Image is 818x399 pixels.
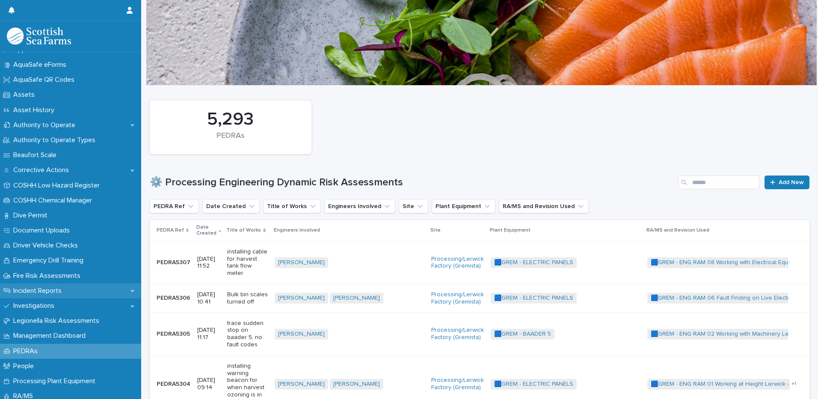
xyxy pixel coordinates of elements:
p: Management Dashboard [10,332,92,340]
p: PEDRA5305 [157,329,192,338]
p: PEDRA5307 [157,257,192,266]
tr: PEDRA5306PEDRA5306 [DATE] 10:41Bulk bin scales turned off[PERSON_NAME] [PERSON_NAME] Processing/L... [150,284,811,313]
h1: ⚙️ Processing Engineering Dynamic Risk Assessments [150,176,675,189]
a: 🟦GREM - ELECTRIC PANELS [494,295,573,302]
p: COSHH Chemical Manager [10,197,99,205]
p: PEDRA5306 [157,293,192,302]
p: Bulk bin scales turned off [227,291,268,306]
p: PEDRA Ref [157,226,184,235]
p: Corrective Actions [10,166,76,174]
a: [PERSON_NAME] [278,381,325,388]
p: COSHH Low Hazard Register [10,182,107,190]
span: + 1 [791,381,796,387]
div: PEDRAs [164,131,297,149]
p: Processing Plant Equipment [10,377,102,385]
p: installing cable for harvest tank flow meter [227,248,268,277]
a: Add New [765,176,809,189]
img: bPIBxiqnSb2ggTQWdOVV [7,27,71,45]
button: Site [399,199,428,213]
button: Date Created [202,199,260,213]
p: [DATE] 11:17 [197,327,220,341]
a: 🟦GREM - ELECTRIC PANELS [494,381,573,388]
button: Title of Works [263,199,321,213]
p: Beaufort Scale [10,151,63,159]
a: [PERSON_NAME] [278,259,325,266]
p: Investigations [10,302,61,310]
a: [PERSON_NAME] [333,295,380,302]
p: Authority to Operate Types [10,136,102,144]
a: Processing/Lerwick Factory (Gremista) [431,327,484,341]
p: Emergency Drill Training [10,256,90,265]
p: Driver Vehicle Checks [10,241,85,250]
p: Assets [10,91,41,99]
p: [DATE] 11:52 [197,256,220,270]
p: Fire Risk Assessments [10,272,87,280]
p: [DATE] 10:41 [197,291,220,306]
p: Asset History [10,106,61,114]
span: Add New [779,179,804,185]
p: RA/MS and Revision Used [646,226,709,235]
a: [PERSON_NAME] [278,295,325,302]
tr: PEDRA5305PEDRA5305 [DATE] 11:17trace sudden stop on baader 5, no fault codes[PERSON_NAME] Process... [150,313,811,355]
a: [PERSON_NAME] [278,331,325,338]
div: 5,293 [164,109,297,130]
a: 🟦GREM - ELECTRIC PANELS [494,259,573,266]
p: People [10,362,41,370]
p: Incident Reports [10,287,68,295]
p: Plant Equipment [490,226,531,235]
p: Document Uploads [10,226,77,235]
p: AquaSafe QR Codes [10,76,81,84]
p: PEDRA5304 [157,379,192,388]
p: Legionella Risk Assessments [10,317,106,325]
a: 🟦GREM - ENG RAM 01 Working at Height Lerwick - Rev 1 🟩 [651,381,814,388]
a: Processing/Lerwick Factory (Gremista) [431,256,484,270]
p: AquaSafe eForms [10,61,73,69]
a: Processing/Lerwick Factory (Gremista) [431,291,484,306]
button: RA/MS and Revision Used [499,199,589,213]
input: Search [678,176,759,189]
p: trace sudden stop on baader 5, no fault codes [227,320,268,348]
p: Site [430,226,441,235]
p: Title of Works [226,226,261,235]
p: Date Created [196,223,216,238]
p: PEDRAs [10,347,44,355]
p: [DATE] 09:14 [197,377,220,391]
a: 🟦GREM - BAADER 5 [494,331,551,338]
p: Engineers Involved [274,226,320,235]
a: [PERSON_NAME] [333,381,380,388]
button: Plant Equipment [432,199,495,213]
button: PEDRA Ref [150,199,199,213]
p: Dive Permit [10,211,54,220]
a: Processing/Lerwick Factory (Gremista) [431,377,484,391]
button: Engineers Involved [324,199,395,213]
tr: PEDRA5307PEDRA5307 [DATE] 11:52installing cable for harvest tank flow meter[PERSON_NAME] Processi... [150,241,811,284]
p: Authority to Operate [10,121,82,129]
